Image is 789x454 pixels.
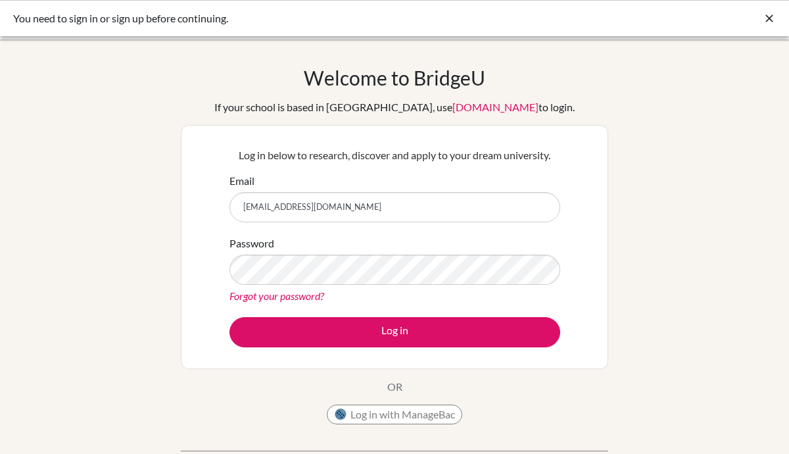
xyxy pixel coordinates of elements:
[452,101,538,113] a: [DOMAIN_NAME]
[304,66,485,89] h1: Welcome to BridgeU
[214,99,575,115] div: If your school is based in [GEOGRAPHIC_DATA], use to login.
[229,147,560,163] p: Log in below to research, discover and apply to your dream university.
[229,290,324,302] a: Forgot your password?
[13,11,579,26] div: You need to sign in or sign up before continuing.
[229,173,254,189] label: Email
[229,317,560,347] button: Log in
[387,379,402,395] p: OR
[229,236,274,251] label: Password
[327,405,462,424] button: Log in with ManageBac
